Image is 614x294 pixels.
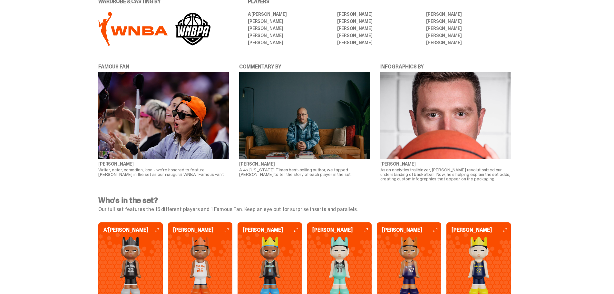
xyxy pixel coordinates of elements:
[426,40,511,45] li: [PERSON_NAME]
[337,19,422,24] li: [PERSON_NAME]
[380,167,511,181] p: As an analytics trailblazer, [PERSON_NAME] revolutionized our understanding of basketball. Now, h...
[98,12,211,46] img: b8584456-60ef-4636-afd6-b9122948093e.svg
[312,228,372,233] h6: [PERSON_NAME]
[337,40,422,45] li: [PERSON_NAME]
[380,64,511,69] p: INFOGRAPHICS BY
[426,33,511,38] li: [PERSON_NAME]
[248,40,333,45] li: [PERSON_NAME]
[173,228,232,233] h6: [PERSON_NAME]
[452,228,511,233] h6: [PERSON_NAME]
[239,72,370,159] img: 50f62911-869c-4140-a39a-74894ff996e5.png
[248,12,333,16] li: A’[PERSON_NAME]
[243,228,302,233] h6: [PERSON_NAME]
[337,26,422,31] li: [PERSON_NAME]
[426,19,511,24] li: [PERSON_NAME]
[98,64,229,69] p: FAMOUS FAN
[98,162,229,166] p: [PERSON_NAME]
[337,33,422,38] li: [PERSON_NAME]
[248,26,333,31] li: [PERSON_NAME]
[337,12,422,16] li: [PERSON_NAME]
[98,207,511,212] p: Our full set features the 15 different players and 1 Famous Fan. Keep an eye out for surprise ins...
[98,197,511,204] h4: Who's in the set?
[239,167,370,177] p: A 4x [US_STATE] Times best-selling author, we tapped [PERSON_NAME] to tell the story of each play...
[380,72,511,159] img: 4c3d3f3d-6d2a-41c6-9429-fdf7f2019a1b.png
[248,19,333,24] li: [PERSON_NAME]
[248,33,333,38] li: [PERSON_NAME]
[239,64,370,69] p: COMMENTARY BY
[103,228,163,233] h6: A’[PERSON_NAME]
[380,162,511,166] p: [PERSON_NAME]
[239,162,370,166] p: [PERSON_NAME]
[426,12,511,16] li: [PERSON_NAME]
[98,72,229,159] img: 37c069e4-0e15-4a86-9afd-360cccf51783.png
[382,228,441,233] h6: [PERSON_NAME]
[98,167,229,177] p: Writer, actor, comedian, icon - we’re honored to feature [PERSON_NAME] in the set as our inaugura...
[426,26,511,31] li: [PERSON_NAME]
